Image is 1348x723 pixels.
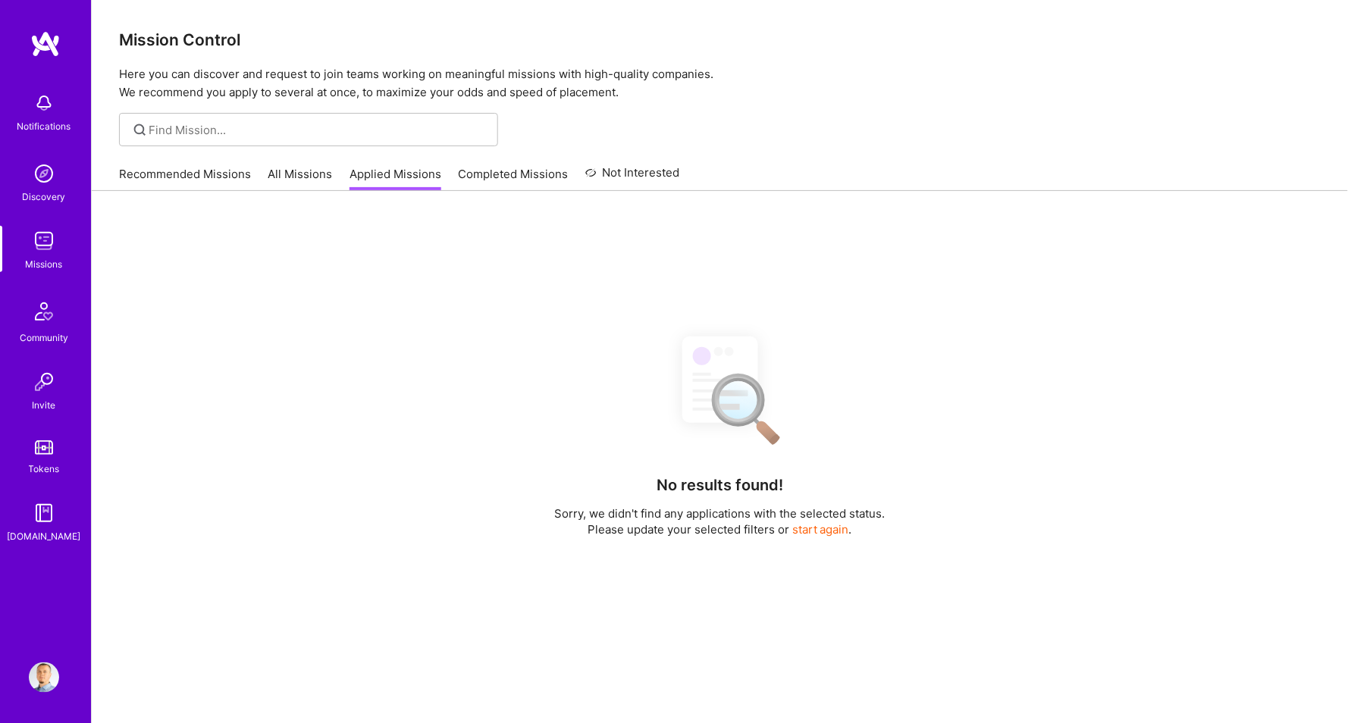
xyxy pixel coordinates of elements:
img: guide book [29,498,59,528]
img: No Results [656,323,785,455]
a: Not Interested [585,164,680,191]
div: Invite [33,397,56,413]
a: Completed Missions [459,166,569,191]
h3: Mission Control [119,30,1321,49]
h4: No results found! [657,476,783,494]
img: User Avatar [29,662,59,693]
p: Please update your selected filters or . [555,521,886,537]
div: Notifications [17,118,71,134]
div: Community [20,330,68,346]
a: Applied Missions [350,166,441,191]
img: tokens [35,440,53,455]
a: User Avatar [25,662,63,693]
img: logo [30,30,61,58]
a: Recommended Missions [119,166,251,191]
img: discovery [29,158,59,189]
i: icon SearchGrey [131,121,149,139]
a: All Missions [268,166,333,191]
div: Missions [26,256,63,272]
input: Find Mission... [149,122,487,138]
p: Here you can discover and request to join teams working on meaningful missions with high-quality ... [119,65,1321,102]
img: Invite [29,367,59,397]
img: bell [29,88,59,118]
button: start again [792,521,849,537]
div: Tokens [29,461,60,477]
img: Community [26,293,62,330]
img: teamwork [29,226,59,256]
div: Discovery [23,189,66,205]
p: Sorry, we didn't find any applications with the selected status. [555,505,886,521]
div: [DOMAIN_NAME] [8,528,81,544]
